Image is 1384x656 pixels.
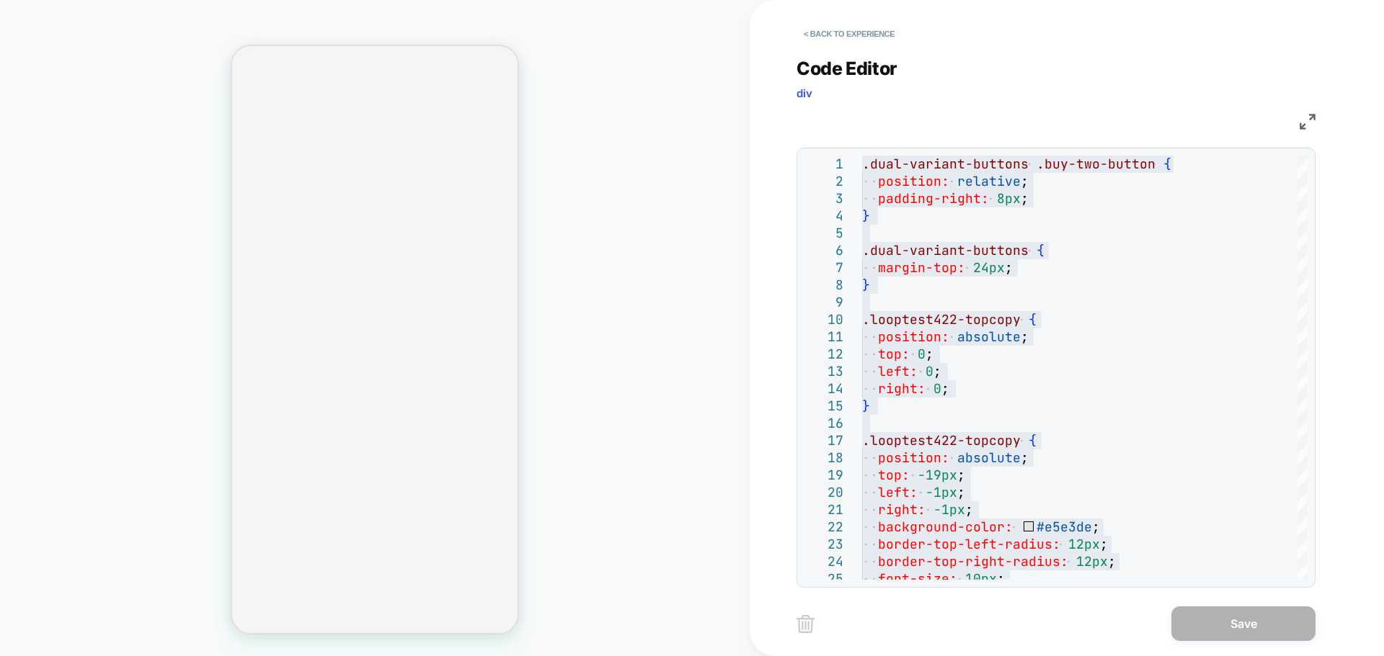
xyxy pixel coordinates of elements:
div: 10 [804,311,843,328]
span: right: [878,501,926,518]
span: -19px [918,467,957,483]
div: 16 [804,415,843,432]
div: 18 [804,449,843,467]
div: 17 [804,432,843,449]
span: ; [1021,328,1029,345]
span: .looptest422-topcopy [862,311,1021,328]
button: < Back to experience [797,22,902,45]
span: right: [878,380,926,397]
div: 7 [804,259,843,277]
span: position: [878,328,949,345]
span: position: [878,173,949,189]
span: 8px [997,190,1021,207]
span: ; [1005,259,1013,276]
span: ; [1108,553,1116,570]
span: 0 [933,380,941,397]
span: 10px [965,570,997,587]
span: .looptest422-topcopy [862,432,1021,449]
div: 5 [804,225,843,242]
span: font-size: [878,570,957,587]
span: ; [1092,518,1100,535]
span: 0 [918,346,926,362]
div: 22 [804,518,843,536]
span: #e5e3de [1037,518,1092,535]
span: .dual-variant-buttons [862,156,1029,172]
span: top: [878,467,910,483]
div: 6 [804,242,843,259]
span: 0 [926,363,933,379]
div: 15 [804,397,843,415]
span: } [862,397,870,414]
span: { [1037,242,1044,259]
div: 4 [804,207,843,225]
span: border-top-left-radius: [878,536,1060,552]
span: absolute [957,328,1021,345]
span: ; [957,484,965,500]
span: } [862,207,870,224]
span: ; [1021,449,1029,466]
span: } [862,277,870,293]
span: ; [965,501,973,518]
span: relative [957,173,1021,189]
span: div [797,86,812,100]
img: delete [797,615,815,633]
div: 9 [804,294,843,311]
span: ; [957,467,965,483]
div: 20 [804,484,843,501]
div: 11 [804,328,843,346]
span: -1px [933,501,965,518]
span: { [1163,156,1171,172]
img: fullscreen [1300,114,1316,130]
span: Code Editor [797,58,897,79]
span: padding-right: [878,190,989,207]
span: background-color: [878,518,1013,535]
span: { [1029,311,1037,328]
span: ; [1100,536,1108,552]
span: .buy-two-button [1037,156,1155,172]
div: 21 [804,501,843,518]
div: 24 [804,553,843,570]
span: ; [997,570,1005,587]
div: 8 [804,277,843,294]
span: 12px [1068,536,1100,552]
span: 12px [1076,553,1108,570]
div: 1 [804,156,843,173]
span: left: [878,363,918,379]
div: 14 [804,380,843,397]
span: ; [926,346,933,362]
span: 24px [973,259,1005,276]
div: 3 [804,190,843,207]
div: 12 [804,346,843,363]
div: 25 [804,570,843,588]
span: { [1029,432,1037,449]
span: position: [878,449,949,466]
div: 13 [804,363,843,380]
span: -1px [926,484,957,500]
div: 19 [804,467,843,484]
span: margin-top: [878,259,965,276]
span: ; [941,380,949,397]
span: top: [878,346,910,362]
span: ; [933,363,941,379]
button: Save [1171,606,1316,641]
span: border-top-right-radius: [878,553,1068,570]
span: ; [1021,190,1029,207]
span: left: [878,484,918,500]
span: ; [1021,173,1029,189]
span: absolute [957,449,1021,466]
div: 23 [804,536,843,553]
span: .dual-variant-buttons [862,242,1029,259]
div: 2 [804,173,843,190]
